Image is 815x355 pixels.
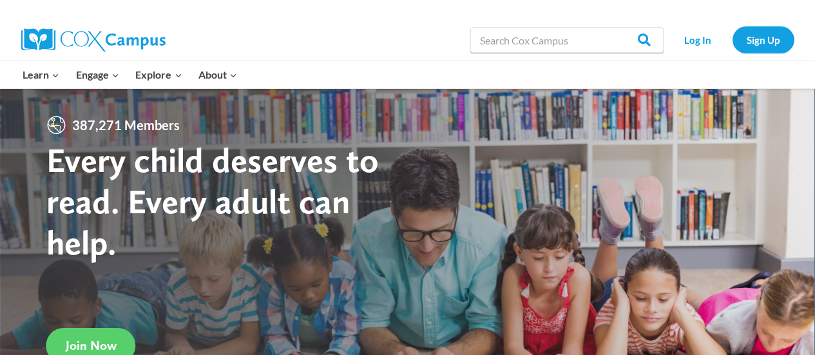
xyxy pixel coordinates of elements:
[23,66,59,83] span: Learn
[46,139,379,262] strong: Every child deserves to read. Every adult can help.
[66,338,117,353] span: Join Now
[470,27,664,53] input: Search Cox Campus
[733,26,794,53] a: Sign Up
[67,115,185,135] span: 387,271 Members
[670,26,726,53] a: Log In
[21,28,166,52] img: Cox Campus
[135,66,182,83] span: Explore
[198,66,237,83] span: About
[15,61,245,88] nav: Primary Navigation
[670,26,794,53] nav: Secondary Navigation
[76,66,119,83] span: Engage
